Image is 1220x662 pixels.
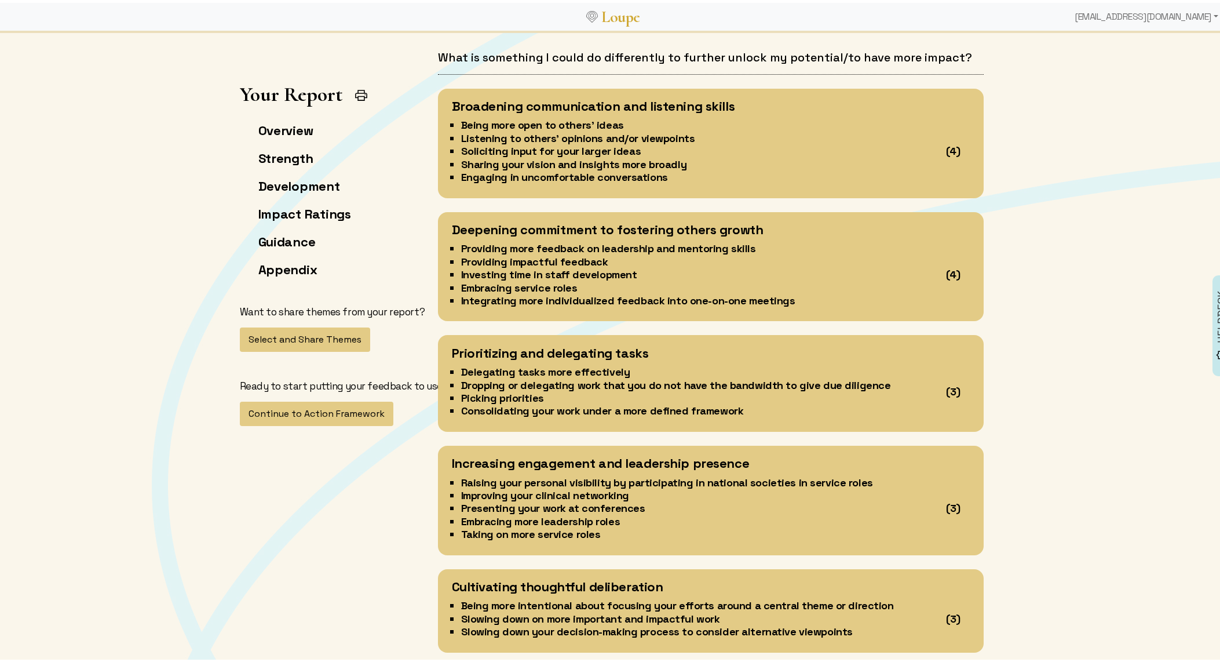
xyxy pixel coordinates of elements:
[258,259,317,275] a: Appendix
[946,610,960,623] div: (3)
[461,499,909,512] li: Presenting your work at conferences
[452,97,735,110] div: Broadening communication and listening skills
[461,512,909,525] li: Embracing more leadership roles
[461,402,909,414] li: Consolidating your work under a more defined framework
[461,253,909,265] li: Providing impactful feedback
[240,399,393,423] button: Continue to Action Framework
[461,168,909,181] li: Engaging in uncomfortable conversations
[461,610,909,623] li: Slowing down on more important and impactful work
[946,383,960,395] div: (3)
[461,239,909,252] li: Providing more feedback on leadership and mentoring skills
[461,116,909,129] li: Being more open to others' ideas
[946,142,960,155] div: (4)
[349,81,373,104] button: Print Report
[461,623,909,635] li: Slowing down your decision-making process to consider alternative viewpoints
[461,376,909,389] li: Dropping or delegating work that you do not have the bandwidth to give due diligence
[461,155,909,168] li: Sharing your vision and insights more broadly
[452,344,649,357] div: Prioritizing and delegating tasks
[258,119,313,136] a: Overview
[586,8,598,20] img: Loupe Logo
[452,454,750,467] div: Increasing engagement and leadership presence
[461,265,909,278] li: Investing time in staff development
[240,79,342,103] h1: Your Report
[258,175,340,191] a: Development
[461,292,909,304] li: Integrating more individualized feedback into one-on-one meetings
[461,486,909,499] li: Improving your clinical networking
[354,85,368,100] img: Print Icon
[461,525,909,538] li: Taking on more service roles
[240,377,448,390] p: Ready to start putting your feedback to use?
[258,147,313,163] a: Strength
[258,231,316,247] a: Guidance
[452,220,764,233] div: Deepening commitment to fostering others growth
[240,325,370,349] button: Select and Share Themes
[598,3,644,25] a: Loupe
[461,279,909,292] li: Embracing service roles
[461,474,909,486] li: Raising your personal visibility by participating in national societies in service roles
[946,265,960,278] div: (4)
[240,79,448,423] app-left-page-nav: Your Report
[461,129,909,142] li: Listening to others' opinions and/or viewpoints
[461,142,909,155] li: Soliciting input for your larger ideas
[461,596,909,609] li: Being more intentional about focusing your efforts around a central theme or direction
[461,363,909,376] li: Delegating tasks more effectively
[258,203,351,219] a: Impact Ratings
[461,389,909,402] li: Picking priorities
[452,577,663,590] div: Cultivating thoughtful deliberation
[240,303,448,315] p: Want to share themes from your report?
[946,499,960,512] div: (3)
[438,48,984,62] h4: What is something I could do differently to further unlock my potential/to have more impact?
